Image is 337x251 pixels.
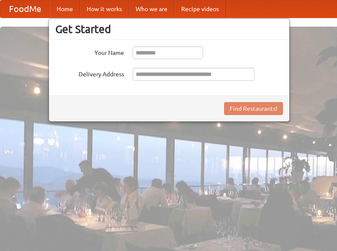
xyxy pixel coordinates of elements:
[50,0,80,18] a: Home
[224,102,283,115] button: Find Restaurants!
[55,68,124,79] label: Delivery Address
[174,0,226,18] a: Recipe videos
[0,0,50,18] a: FoodMe
[80,0,129,18] a: How it works
[55,46,124,57] label: Your Name
[129,0,174,18] a: Who we are
[55,23,283,36] h3: Get Started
